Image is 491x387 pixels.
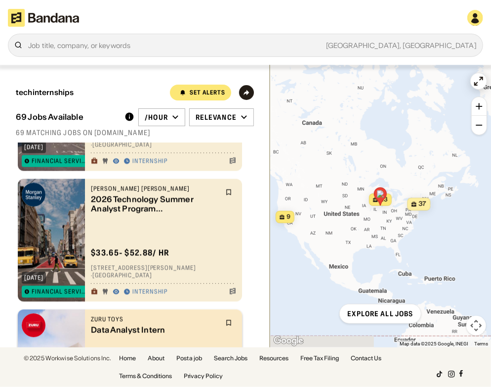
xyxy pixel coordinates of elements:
span: 9 [286,213,290,221]
img: Bandana logotype [8,9,79,27]
a: Terms & Conditions [119,373,172,379]
button: Map camera controls [466,316,486,336]
img: Morgan Stanley logo [22,183,45,206]
div: [PERSON_NAME] [PERSON_NAME] [91,185,219,193]
div: Financial Services [32,158,86,164]
span: 37 [418,200,426,209]
div: [DATE] [24,275,43,281]
a: Search Jobs [214,355,248,361]
div: [GEOGRAPHIC_DATA], [GEOGRAPHIC_DATA] [130,42,477,49]
div: [DATE] [24,144,43,150]
div: /hour [145,113,168,122]
div: Internship [132,157,167,165]
div: 69 matching jobs on [DOMAIN_NAME] [16,128,254,137]
div: [STREET_ADDRESS][PERSON_NAME] · [GEOGRAPHIC_DATA] [91,264,236,279]
a: Privacy Policy [184,373,223,379]
div: $ 33.65 - $52.88 / hr [91,247,169,258]
a: Open this area in Google Maps (opens a new window) [272,335,305,347]
div: Job title, company, or keywords [28,42,477,49]
span: Map data ©2025 Google, INEGI [400,341,468,346]
img: Zuru Toys logo [22,313,45,337]
div: Data Analyst Intern [91,325,219,334]
div: 2026 Technology Summer Analyst Program ([GEOGRAPHIC_DATA]) [91,194,219,213]
div: Financial Services [32,289,86,294]
div: Relevance [196,113,237,122]
a: Contact Us [351,355,382,361]
a: Terms (opens in new tab) [474,341,488,346]
div: Zuru Toys [91,315,219,323]
div: Set Alerts [190,90,225,96]
div: 69 Jobs Available [16,112,83,122]
div: Internship [132,288,167,295]
div: Explore all jobs [348,310,413,317]
a: About [148,355,164,361]
div: © 2025 Workwise Solutions Inc. [24,355,111,361]
img: Google [272,335,305,347]
a: Free Tax Filing [301,355,339,361]
div: Loop · [STREET_ADDRESS][PERSON_NAME] · [GEOGRAPHIC_DATA] [91,133,236,148]
a: Resources [260,355,289,361]
a: Home [119,355,136,361]
div: techinternships [16,88,74,97]
a: Post a job [176,355,203,361]
div: grid [16,143,254,348]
